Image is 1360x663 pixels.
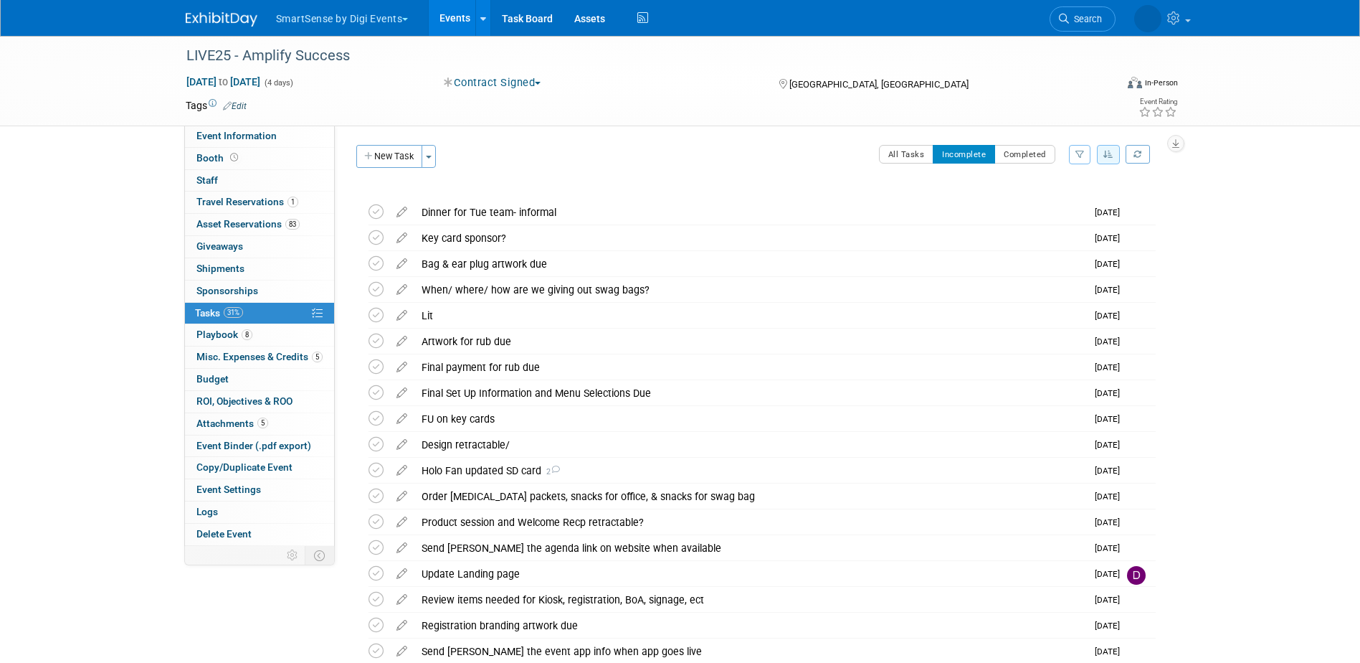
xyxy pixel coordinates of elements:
span: to [217,76,230,88]
span: 8 [242,329,252,340]
a: Attachments5 [185,413,334,435]
div: Holo Fan updated SD card [414,459,1086,483]
img: Abby Allison [1127,308,1146,326]
span: Travel Reservations [196,196,298,207]
div: Design retractable/ [414,433,1086,457]
img: Abby Allison [1127,644,1146,662]
a: edit [389,516,414,529]
span: 1 [287,197,298,207]
span: [DATE] [1095,621,1127,631]
a: Asset Reservations83 [185,214,334,235]
div: Send [PERSON_NAME] the agenda link on website when available [414,536,1086,560]
img: Abby Allison [1127,256,1146,275]
td: Personalize Event Tab Strip [280,546,305,565]
a: Logs [185,502,334,523]
img: Abby Allison [1127,230,1146,249]
span: Event Settings [196,484,261,495]
span: [DATE] [1095,466,1127,476]
span: Staff [196,174,218,186]
span: Misc. Expenses & Credits [196,351,323,362]
div: Product session and Welcome Recp retractable? [414,510,1086,535]
span: [DATE] [1095,259,1127,269]
div: Event Rating [1138,98,1177,105]
div: Event Format [1031,75,1179,96]
td: Toggle Event Tabs [305,546,334,565]
a: Playbook8 [185,324,334,346]
img: Abby Allison [1127,489,1146,507]
button: Incomplete [933,145,995,164]
img: Abby Allison [1127,204,1146,223]
a: edit [389,464,414,477]
a: Edit [223,101,247,111]
a: edit [389,309,414,322]
a: edit [389,283,414,296]
span: Booth [196,152,241,164]
a: Giveaways [185,236,334,258]
span: [DATE] [1095,207,1127,217]
a: Event Binder (.pdf export) [185,436,334,457]
div: Lit [414,304,1086,328]
a: edit [389,387,414,400]
span: [DATE] [1095,362,1127,372]
span: Shipments [196,263,244,274]
a: Delete Event [185,524,334,545]
a: edit [389,593,414,606]
a: Copy/Duplicate Event [185,457,334,479]
span: [DATE] [1095,388,1127,398]
td: Tags [186,98,247,113]
a: Booth [185,148,334,169]
div: Registration branding artwork due [414,613,1086,638]
button: New Task [356,145,422,168]
a: edit [389,335,414,348]
div: When/ where/ how are we giving out swag bags? [414,278,1086,302]
a: edit [389,206,414,219]
a: Misc. Expenses & Credits5 [185,347,334,368]
a: Travel Reservations1 [185,192,334,213]
span: Delete Event [196,528,252,540]
a: edit [389,619,414,632]
a: edit [389,490,414,503]
span: [DATE] [1095,646,1127,657]
button: Contract Signed [439,75,546,90]
img: Abby Allison [1127,592,1146,611]
span: Sponsorships [196,285,258,296]
a: edit [389,568,414,580]
img: Abby Allison [1127,282,1146,301]
img: ExhibitDay [186,12,257,27]
button: All Tasks [879,145,934,164]
img: Abby Allison [1127,359,1146,378]
a: edit [389,645,414,658]
button: Completed [994,145,1055,164]
span: [DATE] [DATE] [186,75,261,88]
span: Budget [196,373,229,385]
a: edit [389,542,414,555]
img: Format-Inperson.png [1128,77,1142,88]
a: Shipments [185,258,334,280]
span: [DATE] [1095,311,1127,321]
span: [DATE] [1095,233,1127,243]
span: 83 [285,219,300,230]
div: In-Person [1144,77,1178,88]
span: (4 days) [263,78,293,88]
img: Abby Allison [1127,514,1146,533]
div: Dinner for Tue team- informal [414,200,1086,225]
div: Bag & ear plug artwork due [414,252,1086,276]
img: Abby Allison [1127,618,1146,636]
div: Final payment for rub due [414,355,1086,380]
a: edit [389,232,414,245]
span: [DATE] [1095,414,1127,424]
a: Refresh [1126,145,1150,164]
div: Artwork for rub due [414,329,1086,354]
span: [DATE] [1095,517,1127,527]
span: Search [1069,14,1102,24]
img: Abby Allison [1127,437,1146,456]
span: [DATE] [1095,337,1127,347]
img: Dan Tiernan [1127,566,1146,585]
a: edit [389,413,414,425]
a: Staff [185,170,334,192]
span: Booth not reserved yet [227,152,241,163]
span: ROI, Objectives & ROO [196,395,293,407]
img: Abby Allison [1127,540,1146,559]
div: LIVE25 - Amplify Success [181,43,1094,69]
span: [GEOGRAPHIC_DATA], [GEOGRAPHIC_DATA] [789,79,969,90]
